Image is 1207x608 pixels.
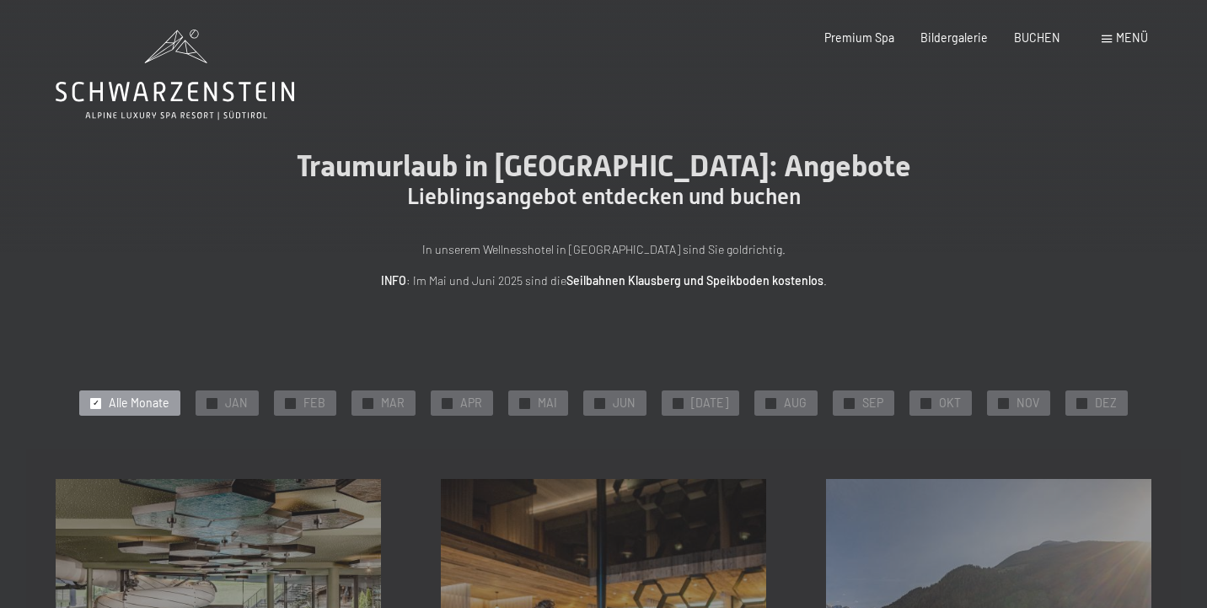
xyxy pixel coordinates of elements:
[1116,30,1148,45] span: Menü
[824,30,894,45] a: Premium Spa
[444,398,451,408] span: ✓
[939,395,961,412] span: OKT
[768,398,775,408] span: ✓
[287,398,294,408] span: ✓
[675,398,682,408] span: ✓
[538,395,557,412] span: MAI
[784,395,807,412] span: AUG
[209,398,216,408] span: ✓
[691,395,728,412] span: [DATE]
[922,398,929,408] span: ✓
[297,148,911,183] span: Traumurlaub in [GEOGRAPHIC_DATA]: Angebote
[1017,395,1039,412] span: NOV
[1014,30,1060,45] a: BUCHEN
[566,273,823,288] strong: Seilbahnen Klausberg und Speikboden kostenlos
[225,395,248,412] span: JAN
[613,395,636,412] span: JUN
[381,273,406,288] strong: INFO
[845,398,852,408] span: ✓
[109,395,169,412] span: Alle Monate
[407,184,801,209] span: Lieblingsangebot entdecken und buchen
[365,398,372,408] span: ✓
[233,240,974,260] p: In unserem Wellnesshotel in [GEOGRAPHIC_DATA] sind Sie goldrichtig.
[1095,395,1117,412] span: DEZ
[303,395,325,412] span: FEB
[381,395,405,412] span: MAR
[522,398,528,408] span: ✓
[920,30,988,45] a: Bildergalerie
[233,272,974,291] p: : Im Mai und Juni 2025 sind die .
[597,398,603,408] span: ✓
[862,395,883,412] span: SEP
[1000,398,1006,408] span: ✓
[93,398,99,408] span: ✓
[1078,398,1085,408] span: ✓
[460,395,482,412] span: APR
